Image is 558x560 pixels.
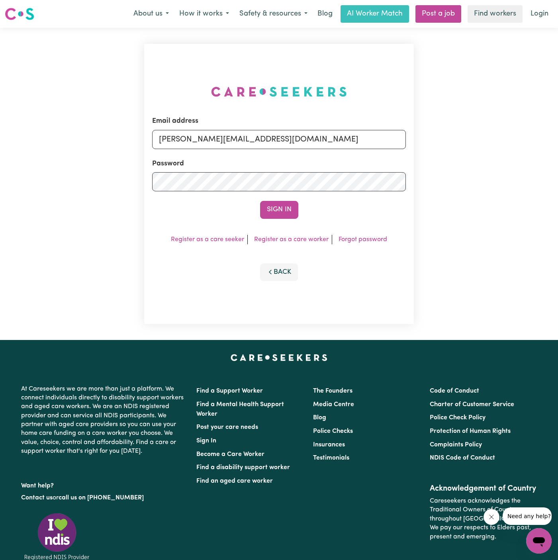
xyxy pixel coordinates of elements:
h2: Acknowledgement of Country [430,484,537,493]
a: Find an aged care worker [196,478,273,484]
iframe: Close message [484,509,499,525]
a: Post a job [415,5,461,23]
label: Email address [152,116,198,126]
a: Find a disability support worker [196,464,290,471]
button: Back [260,263,298,281]
a: Contact us [21,495,53,501]
a: Blog [313,5,337,23]
iframe: Button to launch messaging window [526,528,552,554]
button: How it works [174,6,234,22]
a: Media Centre [313,401,354,408]
a: Complaints Policy [430,442,482,448]
a: call us on [PHONE_NUMBER] [59,495,144,501]
a: Careseekers home page [231,354,327,361]
a: Find a Support Worker [196,388,263,394]
button: Sign In [260,201,298,218]
p: or [21,490,187,505]
a: NDIS Code of Conduct [430,455,495,461]
a: Register as a care seeker [171,236,244,243]
p: Want help? [21,478,187,490]
a: Police Checks [313,428,353,434]
p: At Careseekers we are more than just a platform. We connect individuals directly to disability su... [21,381,187,459]
label: Password [152,159,184,169]
p: Careseekers acknowledges the Traditional Owners of Country throughout [GEOGRAPHIC_DATA]. We pay o... [430,493,537,544]
a: Testimonials [313,455,349,461]
a: Blog [313,415,326,421]
a: Forgot password [339,236,387,243]
a: Charter of Customer Service [430,401,514,408]
a: AI Worker Match [341,5,409,23]
iframe: Message from company [503,507,552,525]
a: The Founders [313,388,352,394]
input: Email address [152,130,406,149]
button: About us [128,6,174,22]
a: Register as a care worker [254,236,329,243]
a: Code of Conduct [430,388,479,394]
a: Careseekers logo [5,5,34,23]
img: Careseekers logo [5,7,34,21]
a: Find workers [468,5,523,23]
button: Safety & resources [234,6,313,22]
a: Police Check Policy [430,415,486,421]
a: Find a Mental Health Support Worker [196,401,284,417]
a: Login [526,5,553,23]
a: Post your care needs [196,424,258,430]
a: Sign In [196,438,216,444]
a: Become a Care Worker [196,451,264,458]
a: Insurances [313,442,345,448]
a: Protection of Human Rights [430,428,511,434]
